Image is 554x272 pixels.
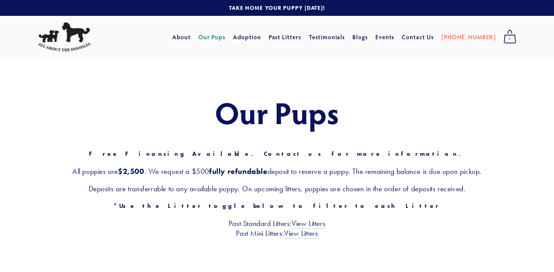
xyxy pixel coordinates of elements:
[209,167,268,176] strong: fully refundable
[500,28,520,46] a: 0 items in cart
[172,30,191,44] a: About
[38,22,90,52] img: All About The Doodles
[503,34,516,44] span: 0
[113,202,440,209] strong: *Use the Litter toggle below to filter to each Litter
[118,167,144,176] strong: $2,500
[38,166,516,176] h3: All puppies are . We request a $500 deposit to reserve a puppy. The remaining balance is due upon...
[89,150,465,157] strong: Free Financing Available. Contact us for more information.
[269,33,301,41] a: Past Litters
[284,229,318,238] a: View Litters
[309,30,345,44] a: Testimonials
[375,30,395,44] a: Events
[38,184,516,194] h3: Deposits are transferrable to any available puppy. On upcoming litters, puppies are chosen in the...
[352,30,368,44] a: Blogs
[38,218,516,238] h3: Past Standard Litters: Past Mini Litters:
[402,30,434,44] a: Contact Us
[38,96,516,129] h1: Our Pups
[292,219,325,229] a: View Litters
[233,30,261,44] a: Adoption
[198,30,226,44] a: Our Pups
[441,30,496,44] a: [PHONE_NUMBER]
